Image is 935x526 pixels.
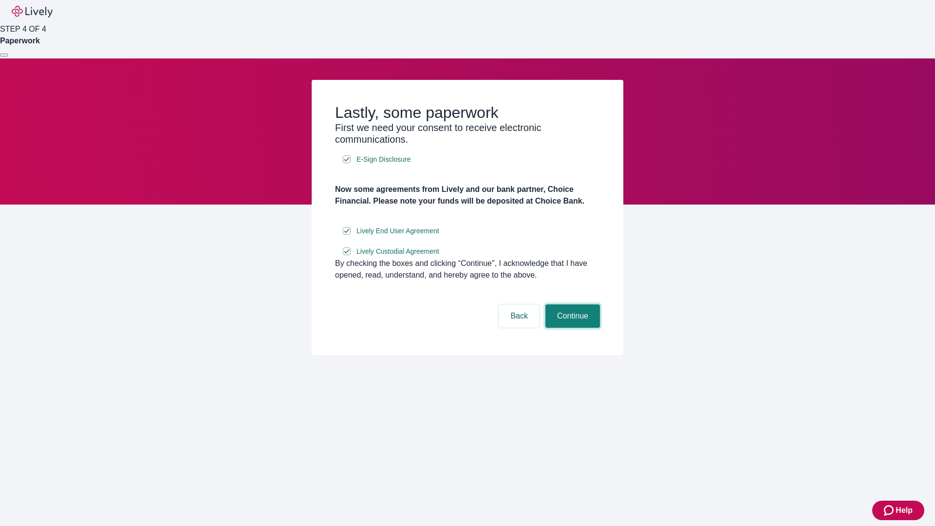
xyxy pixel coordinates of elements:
button: Zendesk support iconHelp [872,501,924,520]
img: Lively [12,6,53,18]
h4: Now some agreements from Lively and our bank partner, Choice Financial. Please note your funds wi... [335,184,600,207]
svg: Zendesk support icon [884,505,896,516]
a: e-sign disclosure document [355,153,412,166]
h3: First we need your consent to receive electronic communications. [335,122,600,145]
a: e-sign disclosure document [355,245,441,258]
span: Lively Custodial Agreement [356,246,439,257]
span: Lively End User Agreement [356,226,439,236]
a: e-sign disclosure document [355,225,441,237]
button: Continue [545,304,600,328]
span: E-Sign Disclosure [356,154,411,165]
span: Help [896,505,913,516]
h2: Lastly, some paperwork [335,103,600,122]
button: Back [499,304,540,328]
div: By checking the boxes and clicking “Continue", I acknowledge that I have opened, read, understand... [335,258,600,281]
